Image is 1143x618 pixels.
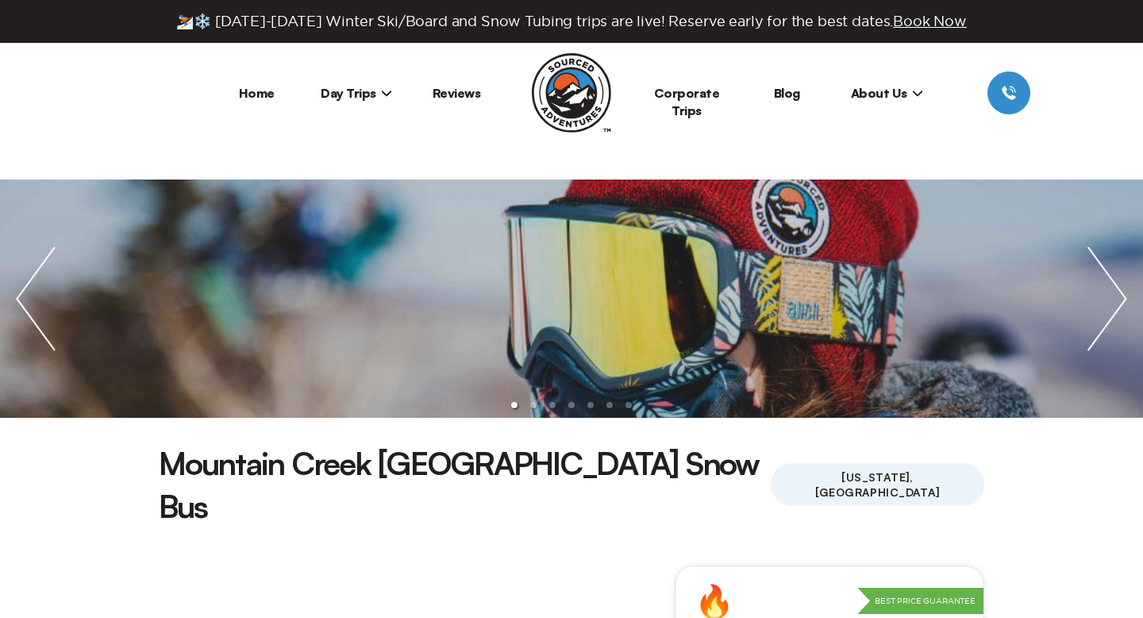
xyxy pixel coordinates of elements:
[159,442,771,527] h1: Mountain Creek [GEOGRAPHIC_DATA] Snow Bus
[549,402,556,408] li: slide item 3
[176,13,967,30] span: ⛷️❄️ [DATE]-[DATE] Winter Ski/Board and Snow Tubing trips are live! Reserve early for the best da...
[851,85,923,101] span: About Us
[857,588,983,615] p: Best Price Guarantee
[532,53,611,133] img: Sourced Adventures company logo
[771,463,984,506] span: [US_STATE], [GEOGRAPHIC_DATA]
[1072,180,1143,418] img: next slide / item
[695,585,734,617] div: 🔥
[568,402,575,408] li: slide item 4
[654,85,720,118] a: Corporate Trips
[239,85,275,101] a: Home
[774,85,800,101] a: Blog
[511,402,518,408] li: slide item 1
[321,85,392,101] span: Day Trips
[433,85,481,101] a: Reviews
[587,402,594,408] li: slide item 5
[530,402,537,408] li: slide item 2
[893,14,967,29] span: Book Now
[625,402,632,408] li: slide item 7
[606,402,613,408] li: slide item 6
